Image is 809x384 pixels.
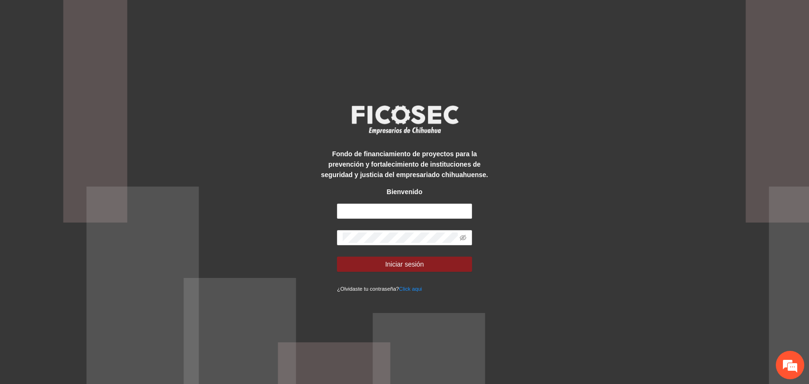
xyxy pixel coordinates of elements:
[460,234,466,241] span: eye-invisible
[337,257,472,272] button: Iniciar sesión
[321,150,488,179] strong: Fondo de financiamiento de proyectos para la prevención y fortalecimiento de instituciones de seg...
[345,102,464,137] img: logo
[337,286,422,292] small: ¿Olvidaste tu contraseña?
[387,188,422,196] strong: Bienvenido
[385,259,424,269] span: Iniciar sesión
[399,286,422,292] a: Click aqui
